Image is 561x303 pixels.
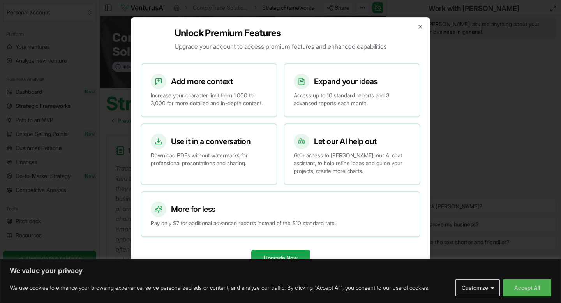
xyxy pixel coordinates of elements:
[314,136,377,147] h3: Let our AI help out
[175,27,387,39] h2: Unlock Premium Features
[175,42,387,51] p: Upgrade your account to access premium features and enhanced capabilities
[294,151,410,175] p: Gain access to [PERSON_NAME], our AI chat assistant, to help refine ideas and guide your projects...
[314,76,378,87] h3: Expand your ideas
[151,219,410,227] p: Pay only $7 for additional advanced reports instead of the $10 standard rate.
[171,76,233,87] h3: Add more context
[171,204,215,215] h3: More for less
[151,151,267,167] p: Download PDFs without watermarks for professional presentations and sharing.
[294,92,410,107] p: Access up to 10 standard reports and 3 advanced reports each month.
[171,136,251,147] h3: Use it in a conversation
[151,92,267,107] p: Increase your character limit from 1,000 to 3,000 for more detailed and in-depth content.
[251,250,310,267] button: Upgrade Now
